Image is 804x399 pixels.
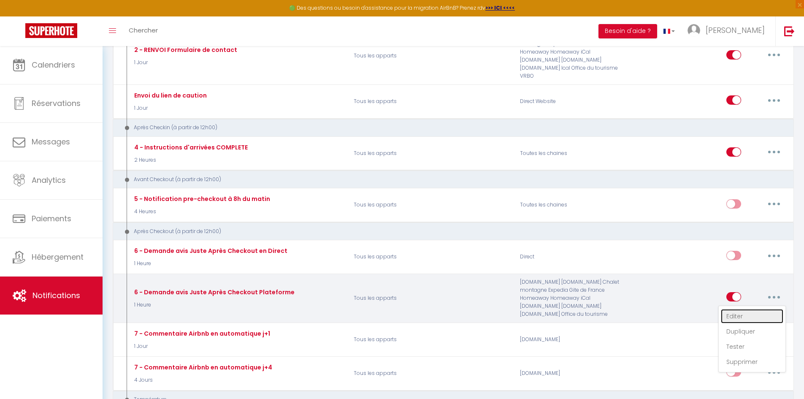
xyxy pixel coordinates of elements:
[132,208,270,216] p: 4 Heures
[132,194,270,204] div: 5 - Notification pre-checkout à 8h du matin
[348,328,514,352] p: Tous les apparts
[348,244,514,269] p: Tous les apparts
[721,324,783,339] a: Dupliquer
[32,60,75,70] span: Calendriers
[32,175,66,185] span: Analytics
[32,252,84,262] span: Hébergement
[514,141,625,166] div: Toutes les chaines
[32,98,81,109] span: Réservations
[485,4,515,11] a: >>> ICI <<<<
[681,16,775,46] a: ... [PERSON_NAME]
[121,228,773,236] div: Après Checkout (à partir de 12h00)
[688,24,700,37] img: ...
[514,278,625,318] div: [DOMAIN_NAME] [DOMAIN_NAME] Chalet montagne Expedia Gite de France Homeaway Homeaway iCal [DOMAIN...
[25,23,77,38] img: Super Booking
[598,24,657,38] button: Besoin d'aide ?
[348,193,514,217] p: Tous les apparts
[721,309,783,323] a: Editer
[32,136,70,147] span: Messages
[32,213,71,224] span: Paiements
[132,246,287,255] div: 6 - Demande avis Juste Après Checkout en Direct
[514,244,625,269] div: Direct
[132,45,237,54] div: 2 - RENVOI Formulaire de contact
[132,104,207,112] p: 1 Jour
[348,141,514,166] p: Tous les apparts
[348,278,514,318] p: Tous les apparts
[721,339,783,354] a: Tester
[132,329,270,338] div: 7 - Commentaire Airbnb en automatique j+1
[348,32,514,80] p: Tous les apparts
[132,260,287,268] p: 1 Heure
[514,193,625,217] div: Toutes les chaines
[132,363,272,372] div: 7 - Commentaire Airbnb en automatique j+4
[132,301,295,309] p: 1 Heure
[132,376,272,384] p: 4 Jours
[706,25,765,35] span: [PERSON_NAME]
[32,290,80,301] span: Notifications
[721,355,783,369] a: Supprimer
[132,59,237,67] p: 1 Jour
[132,156,248,164] p: 2 Heures
[129,26,158,35] span: Chercher
[784,26,795,36] img: logout
[132,91,207,100] div: Envoi du lien de caution
[132,342,270,350] p: 1 Jour
[121,124,773,132] div: Après Checkin (à partir de 12h00)
[121,176,773,184] div: Avant Checkout (à partir de 12h00)
[514,361,625,385] div: [DOMAIN_NAME]
[514,328,625,352] div: [DOMAIN_NAME]
[348,89,514,114] p: Tous les apparts
[132,143,248,152] div: 4 - Instructions d'arrivées COMPLETE
[514,32,625,80] div: [DOMAIN_NAME] [DOMAIN_NAME] Chalet montagne Expedia Gite de France Homeaway Homeaway iCal [DOMAIN...
[122,16,164,46] a: Chercher
[348,361,514,385] p: Tous les apparts
[514,89,625,114] div: Direct Website
[132,288,295,297] div: 6 - Demande avis Juste Après Checkout Plateforme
